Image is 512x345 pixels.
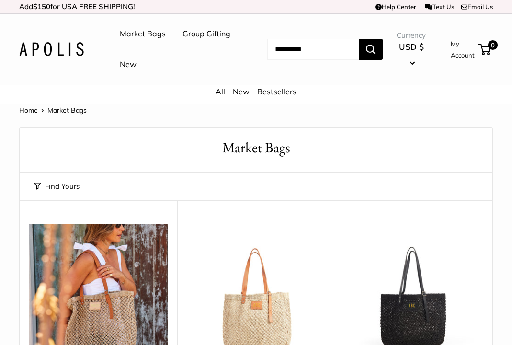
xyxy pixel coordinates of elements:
input: Search... [267,39,359,60]
a: Text Us [425,3,454,11]
span: Currency [397,29,426,42]
span: Market Bags [47,106,87,115]
a: New [233,87,250,96]
a: Market Bags [120,27,166,41]
button: Find Yours [34,180,80,193]
h1: Market Bags [34,138,478,158]
span: 0 [488,40,498,50]
button: USD $ [397,39,426,70]
nav: Breadcrumb [19,104,87,116]
a: Help Center [375,3,416,11]
a: Group Gifting [182,27,230,41]
a: Bestsellers [257,87,296,96]
span: $150 [33,2,50,11]
a: Home [19,106,38,115]
a: All [216,87,225,96]
span: USD $ [399,42,424,52]
a: Email Us [461,3,493,11]
a: 0 [479,44,491,55]
a: New [120,57,137,72]
img: Apolis [19,42,84,56]
button: Search [359,39,383,60]
a: My Account [451,38,475,61]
